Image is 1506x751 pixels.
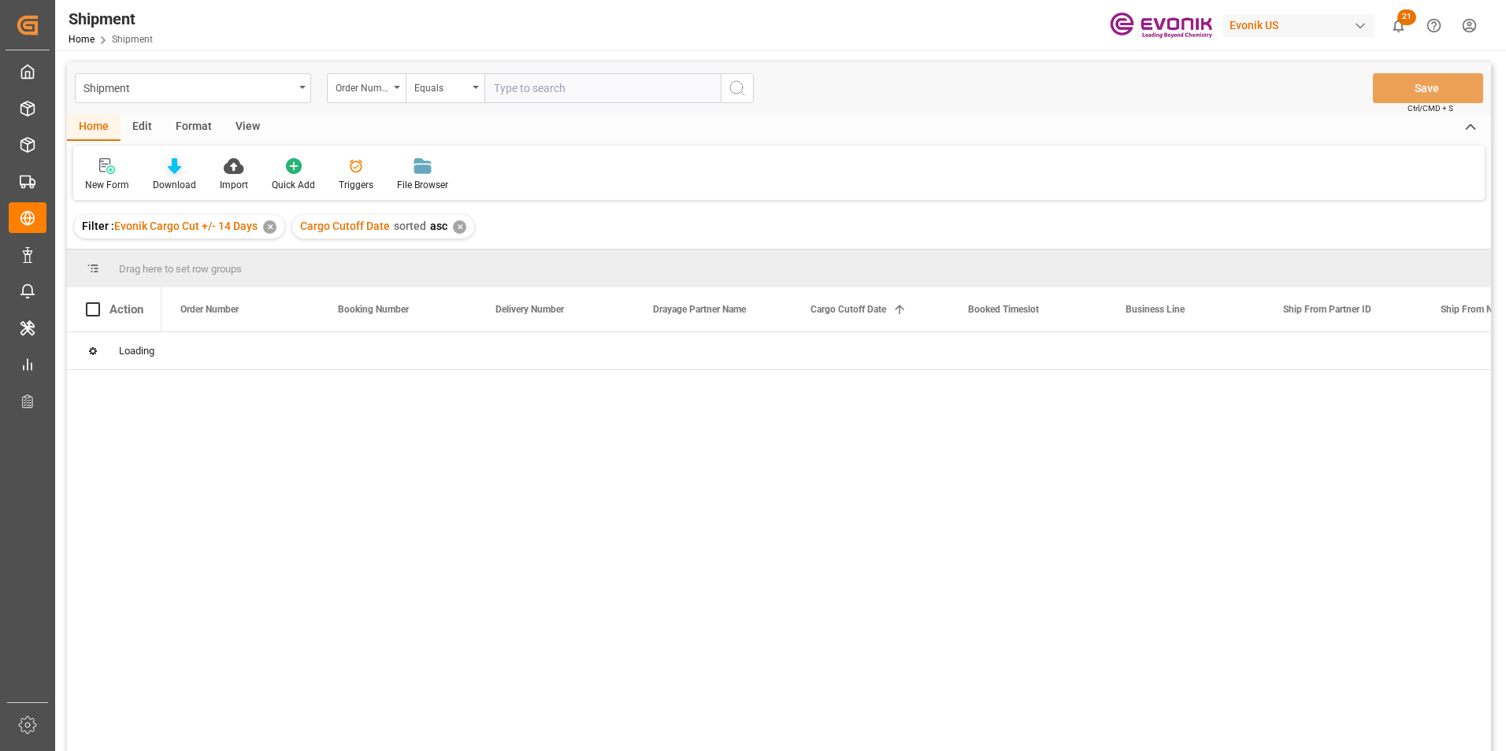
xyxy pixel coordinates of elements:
span: Drag here to set row groups [119,263,242,275]
button: Help Center [1416,8,1452,43]
div: Import [220,178,248,192]
div: ✕ [263,220,276,234]
img: Evonik-brand-mark-Deep-Purple-RGB.jpeg_1700498283.jpeg [1110,12,1212,39]
a: Home [69,34,95,45]
div: File Browser [397,178,448,192]
span: Drayage Partner Name [653,304,746,315]
span: Loading [119,345,154,357]
span: sorted [394,220,426,232]
div: Triggers [339,178,373,192]
button: Save [1373,73,1483,103]
button: show 21 new notifications [1381,8,1416,43]
span: Cargo Cutoff Date [810,304,886,315]
div: Quick Add [272,178,315,192]
div: Evonik US [1223,14,1374,37]
span: Evonik Cargo Cut +/- 14 Days [114,220,258,232]
input: Type to search [484,73,721,103]
span: Filter : [82,220,114,232]
button: open menu [75,73,311,103]
div: Download [153,178,196,192]
div: Action [109,302,143,316]
div: Home [67,114,121,141]
button: Evonik US [1223,10,1381,40]
button: open menu [327,73,406,103]
button: search button [721,73,754,103]
span: Booked Timeslot [968,304,1039,315]
span: Ship From Partner ID [1283,304,1371,315]
span: Cargo Cutoff Date [300,220,390,232]
div: Format [164,114,224,141]
button: open menu [406,73,484,103]
div: ✕ [453,220,466,234]
div: Order Number [336,77,389,95]
div: Edit [121,114,164,141]
div: Shipment [69,7,153,31]
span: Order Number [180,304,239,315]
span: Booking Number [338,304,409,315]
div: Shipment [83,77,294,97]
span: 21 [1397,9,1416,25]
span: Ctrl/CMD + S [1408,102,1453,114]
span: asc [430,220,447,232]
div: Equals [414,77,468,95]
span: Delivery Number [495,304,564,315]
div: New Form [85,178,129,192]
span: Business Line [1126,304,1185,315]
div: View [224,114,272,141]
